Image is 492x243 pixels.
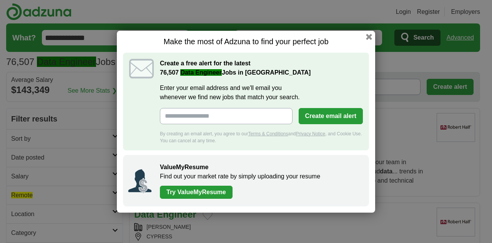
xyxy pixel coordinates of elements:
[296,131,326,136] a: Privacy Notice
[299,108,363,124] button: Create email alert
[160,59,363,77] h2: Create a free alert for the latest
[160,130,363,144] div: By creating an email alert, you agree to our and , and Cookie Use. You can cancel at any time.
[180,69,222,76] span: Data Engineer
[160,68,179,77] span: 76,507
[160,172,361,181] p: Find out your market rate by simply uploading your resume
[129,59,154,78] img: icon_email.svg
[248,131,288,136] a: Terms & Conditions
[160,186,233,199] a: Try ValueMyResume
[160,83,363,102] label: Enter your email address and we'll email you whenever we find new jobs that match your search.
[123,37,369,47] h1: Make the most of Adzuna to find your perfect job
[160,69,311,76] strong: Jobs in [GEOGRAPHIC_DATA]
[160,163,361,172] h2: ValueMyResume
